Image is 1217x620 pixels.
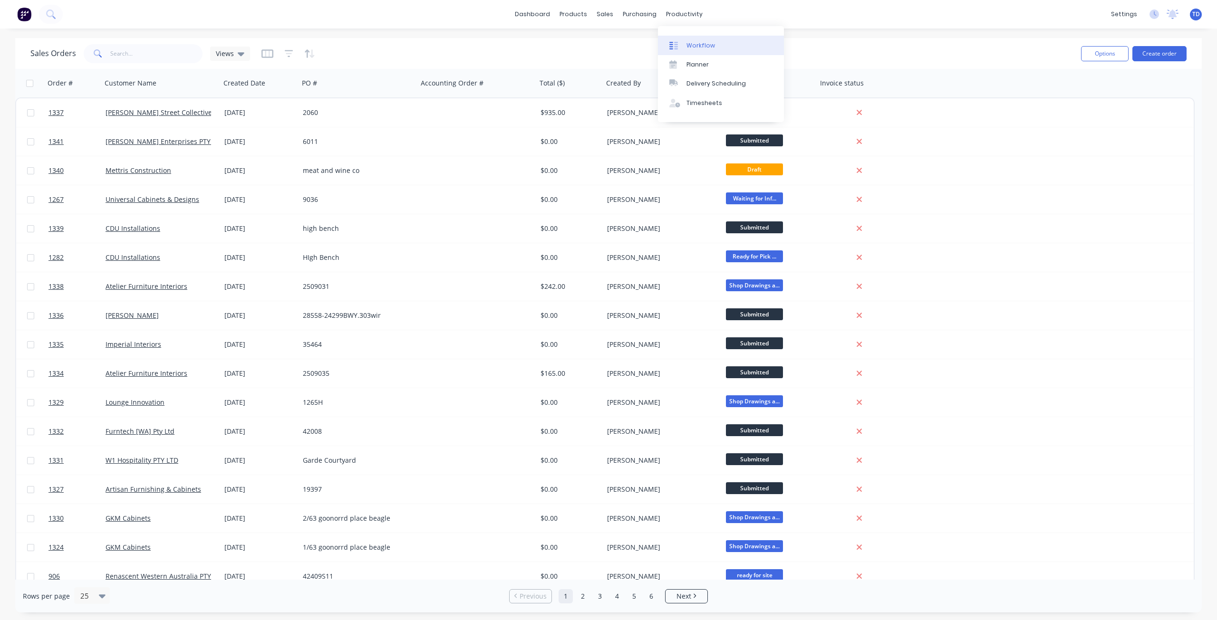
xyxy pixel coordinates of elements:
[224,108,295,117] div: [DATE]
[48,78,73,88] div: Order #
[607,427,713,436] div: [PERSON_NAME]
[726,134,783,146] span: Submitted
[661,7,707,21] div: productivity
[820,78,864,88] div: Invoice status
[726,482,783,494] span: Submitted
[726,337,783,349] span: Submitted
[48,427,64,436] span: 1332
[48,572,60,581] span: 906
[505,589,712,603] ul: Pagination
[23,591,70,601] span: Rows per page
[224,514,295,523] div: [DATE]
[421,78,483,88] div: Accounting Order #
[105,78,156,88] div: Customer Name
[303,195,408,204] div: 9036
[48,195,64,204] span: 1267
[106,398,164,407] a: Lounge Innovation
[1132,46,1187,61] button: Create order
[106,137,224,146] a: [PERSON_NAME] Enterprises PTY LTD
[607,137,713,146] div: [PERSON_NAME]
[726,192,783,204] span: Waiting for Inf...
[48,224,64,233] span: 1339
[607,108,713,117] div: [PERSON_NAME]
[106,514,151,523] a: GKM Cabinets
[541,340,597,349] div: $0.00
[303,340,408,349] div: 35464
[48,127,106,156] a: 1341
[541,572,597,581] div: $0.00
[216,48,234,58] span: Views
[541,427,597,436] div: $0.00
[48,253,64,262] span: 1282
[224,311,295,320] div: [DATE]
[607,195,713,204] div: [PERSON_NAME]
[658,74,784,93] a: Delivery Scheduling
[48,166,64,175] span: 1340
[48,185,106,214] a: 1267
[541,311,597,320] div: $0.00
[224,456,295,465] div: [DATE]
[541,398,597,407] div: $0.00
[1192,10,1200,19] span: TD
[540,78,565,88] div: Total ($)
[607,369,713,378] div: [PERSON_NAME]
[48,417,106,446] a: 1332
[48,359,106,388] a: 1334
[726,308,783,320] span: Submitted
[686,60,709,69] div: Planner
[610,589,624,603] a: Page 4
[48,272,106,301] a: 1338
[224,195,295,204] div: [DATE]
[541,137,597,146] div: $0.00
[48,108,64,117] span: 1337
[607,340,713,349] div: [PERSON_NAME]
[303,137,408,146] div: 6011
[303,166,408,175] div: meat and wine co
[106,456,178,465] a: W1 Hospitality PTY LTD
[576,589,590,603] a: Page 2
[106,253,160,262] a: CDU Installations
[726,395,783,407] span: Shop Drawings a...
[303,485,408,494] div: 19397
[607,253,713,262] div: [PERSON_NAME]
[303,572,408,581] div: 42409S11
[48,485,64,494] span: 1327
[303,282,408,291] div: 2509031
[224,369,295,378] div: [DATE]
[106,572,225,581] a: Renascent Western Australia PTY LTD
[726,424,783,436] span: Submitted
[48,340,64,349] span: 1335
[541,224,597,233] div: $0.00
[592,7,618,21] div: sales
[541,369,597,378] div: $165.00
[106,166,171,175] a: Mettris Construction
[48,137,64,146] span: 1341
[224,543,295,552] div: [DATE]
[48,243,106,272] a: 1282
[303,253,408,262] div: HIgh Bench
[726,540,783,552] span: Shop Drawings a...
[686,79,746,88] div: Delivery Scheduling
[541,456,597,465] div: $0.00
[607,398,713,407] div: [PERSON_NAME]
[224,427,295,436] div: [DATE]
[48,214,106,243] a: 1339
[520,591,547,601] span: Previous
[510,7,555,21] a: dashboard
[48,504,106,533] a: 1330
[106,340,161,349] a: Imperial Interiors
[541,253,597,262] div: $0.00
[1081,46,1129,61] button: Options
[726,279,783,291] span: Shop Drawings a...
[726,250,783,262] span: Ready for Pick ...
[686,41,715,50] div: Workflow
[48,330,106,359] a: 1335
[510,591,551,601] a: Previous page
[303,427,408,436] div: 42008
[607,456,713,465] div: [PERSON_NAME]
[303,456,408,465] div: Garde Courtyard
[48,388,106,417] a: 1329
[541,166,597,175] div: $0.00
[607,224,713,233] div: [PERSON_NAME]
[48,369,64,378] span: 1334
